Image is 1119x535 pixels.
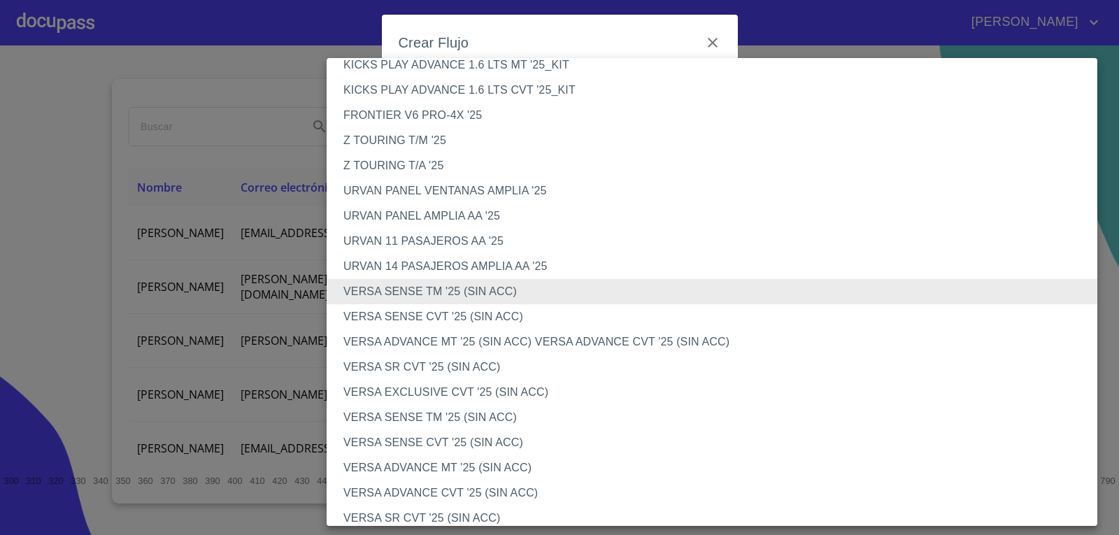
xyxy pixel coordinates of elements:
li: VERSA SENSE CVT '25 (SIN ACC) [327,430,1108,455]
li: URVAN PANEL AMPLIA AA '25 [327,204,1108,229]
li: VERSA ADVANCE CVT '25 (SIN ACC) [327,480,1108,506]
li: VERSA SR CVT '25 (SIN ACC) [327,355,1108,380]
li: Z TOURING T/M '25 [327,128,1108,153]
li: VERSA SENSE TM '25 (SIN ACC) [327,279,1108,304]
li: URVAN 11 PASAJEROS AA '25 [327,229,1108,254]
li: KICKS PLAY ADVANCE 1.6 LTS CVT '25_KIT [327,78,1108,103]
li: FRONTIER V6 PRO-4X '25 [327,103,1108,128]
li: VERSA EXCLUSIVE CVT '25 (SIN ACC) [327,380,1108,405]
li: KICKS PLAY ADVANCE 1.6 LTS MT '25_KIT [327,52,1108,78]
li: VERSA ADVANCE MT '25 (SIN ACC) VERSA ADVANCE CVT '25 (SIN ACC) [327,329,1108,355]
li: VERSA SENSE TM '25 (SIN ACC) [327,405,1108,430]
li: Z TOURING T/A '25 [327,153,1108,178]
li: VERSA SR CVT '25 (SIN ACC) [327,506,1108,531]
li: URVAN PANEL VENTANAS AMPLIA '25 [327,178,1108,204]
li: VERSA SENSE CVT '25 (SIN ACC) [327,304,1108,329]
li: URVAN 14 PASAJEROS AMPLIA AA '25 [327,254,1108,279]
li: VERSA ADVANCE MT '25 (SIN ACC) [327,455,1108,480]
